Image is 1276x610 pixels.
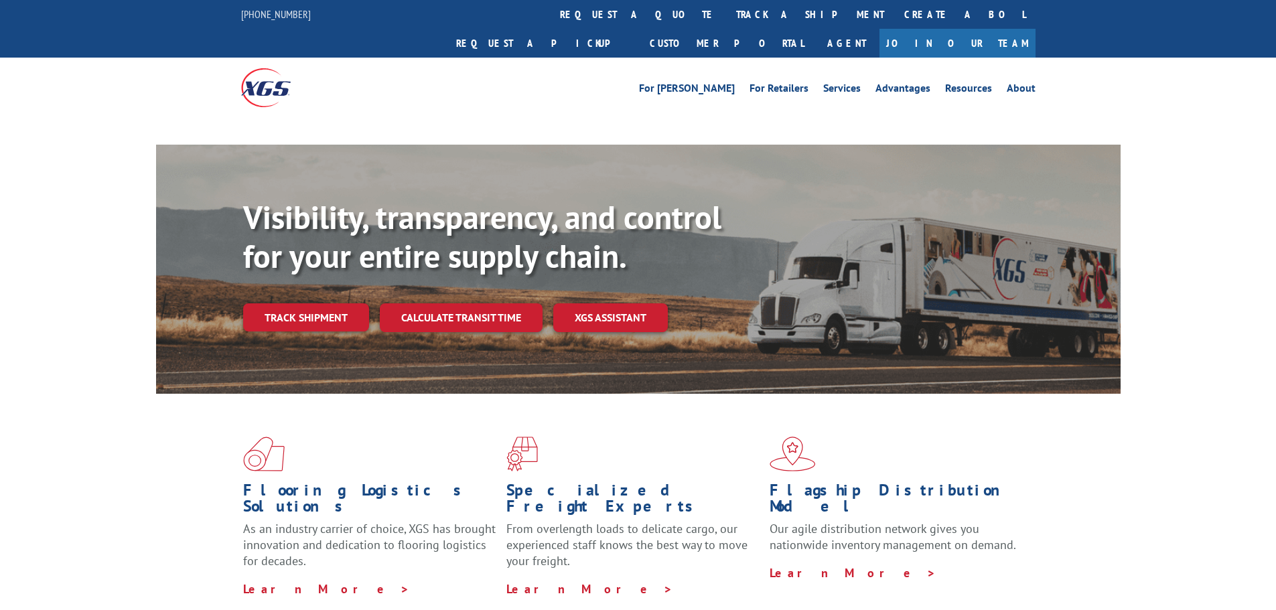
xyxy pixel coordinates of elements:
[639,83,735,98] a: For [PERSON_NAME]
[875,83,930,98] a: Advantages
[1007,83,1036,98] a: About
[243,303,369,331] a: Track shipment
[243,482,496,521] h1: Flooring Logistics Solutions
[380,303,543,332] a: Calculate transit time
[506,437,538,471] img: xgs-icon-focused-on-flooring-red
[553,303,668,332] a: XGS ASSISTANT
[879,29,1036,58] a: Join Our Team
[770,565,936,581] a: Learn More >
[823,83,861,98] a: Services
[243,521,496,568] span: As an industry carrier of choice, XGS has brought innovation and dedication to flooring logistics...
[770,482,1023,521] h1: Flagship Distribution Model
[770,521,1016,552] span: Our agile distribution network gives you nationwide inventory management on demand.
[640,29,814,58] a: Customer Portal
[750,83,808,98] a: For Retailers
[243,581,410,597] a: Learn More >
[241,7,311,21] a: [PHONE_NUMBER]
[506,521,760,581] p: From overlength loads to delicate cargo, our experienced staff knows the best way to move your fr...
[506,581,673,597] a: Learn More >
[506,482,760,521] h1: Specialized Freight Experts
[945,83,992,98] a: Resources
[243,437,285,471] img: xgs-icon-total-supply-chain-intelligence-red
[814,29,879,58] a: Agent
[243,196,721,277] b: Visibility, transparency, and control for your entire supply chain.
[770,437,816,471] img: xgs-icon-flagship-distribution-model-red
[446,29,640,58] a: Request a pickup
